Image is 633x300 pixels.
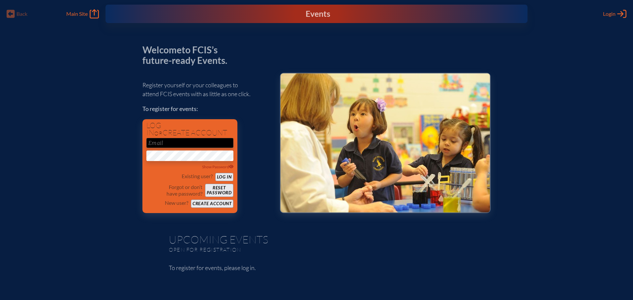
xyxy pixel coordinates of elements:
a: Main Site [66,9,99,18]
button: Log in [215,173,233,181]
p: Open for registration [169,246,343,253]
img: Events [281,73,490,212]
p: New user? [165,200,188,206]
span: Main Site [66,11,88,17]
span: Show Password [202,164,234,169]
p: To register for events: [142,104,269,113]
p: Register yourself or your colleagues to attend FCIS events with as little as one click. [142,81,269,98]
h1: Log in create account [146,122,233,137]
h1: Upcoming Events [169,234,464,245]
div: FCIS Events — Future ready [222,10,411,18]
p: Existing user? [182,173,213,179]
p: To register for events, please log in. [169,263,464,272]
button: Create account [191,200,233,208]
input: Email [146,138,233,148]
p: Welcome to FCIS’s future-ready Events. [142,45,235,66]
span: Login [603,11,616,17]
span: or [154,130,163,137]
p: Forgot or don’t have password? [146,184,202,197]
button: Resetpassword [205,184,233,197]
